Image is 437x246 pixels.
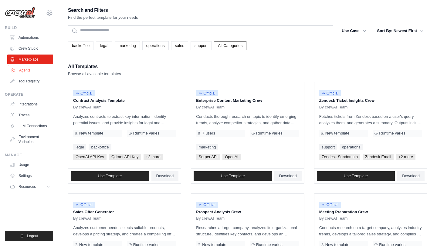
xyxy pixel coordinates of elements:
span: Serper API [196,154,220,160]
span: By crewAI Team [319,105,348,110]
span: By crewAI Team [196,105,225,110]
span: By crewAI Team [73,216,102,221]
a: marketing [115,41,140,50]
h2: Search and Filters [68,6,138,15]
p: Enterprise Content Marketing Crew [196,98,299,104]
h2: All Templates [68,62,121,71]
img: Logo [5,7,35,18]
a: operations [340,144,363,150]
span: OpenAI API Key [73,154,107,160]
span: Download [279,174,297,178]
a: Integrations [7,99,53,109]
span: Official [319,90,341,96]
a: backoffice [68,41,93,50]
p: Conducts thorough research on topic to identify emerging trends, analyze competitor strategies, a... [196,113,299,126]
p: Analyzes customer needs, selects suitable products, develops a pricing strategy, and creates a co... [73,224,176,237]
span: Logout [27,234,38,238]
a: legal [73,144,86,150]
a: legal [96,41,112,50]
span: Runtime varies [256,131,283,136]
a: backoffice [89,144,111,150]
a: Settings [7,171,53,181]
span: Download [156,174,174,178]
a: support [191,41,212,50]
a: All Categories [214,41,246,50]
a: Environment Variables [7,132,53,147]
span: OpenAI [222,154,241,160]
span: Zendesk Email [363,154,394,160]
span: Runtime varies [133,131,160,136]
p: Fetches tickets from Zendesk based on a user's query, analyzes them, and generates a summary. Out... [319,113,422,126]
p: Analyzes contracts to extract key information, identify potential issues, and provide insights fo... [73,113,176,126]
span: New template [325,131,349,136]
a: Agents [8,65,54,75]
span: Qdrant API Key [109,154,141,160]
p: Researches a target company, analyzes its organizational structure, identifies key contacts, and ... [196,224,299,237]
p: Find the perfect template for your needs [68,15,138,21]
p: Browse all available templates [68,71,121,77]
div: Manage [5,153,53,158]
span: Zendesk Subdomain [319,154,360,160]
a: Automations [7,33,53,42]
a: Use Template [317,171,395,181]
div: Operate [5,92,53,97]
span: Runtime varies [379,131,405,136]
p: Prospect Analysis Crew [196,209,299,215]
a: support [319,144,337,150]
span: Resources [19,184,36,189]
span: +2 more [396,154,415,160]
span: Official [73,202,95,208]
a: Download [397,171,425,181]
span: By crewAI Team [196,216,225,221]
p: Conducts research on a target company, analyzes industry trends, develops a tailored sales strate... [319,224,422,237]
p: Meeting Preparation Crew [319,209,422,215]
p: Sales Offer Generator [73,209,176,215]
a: Download [274,171,302,181]
span: Official [196,90,218,96]
span: Use Template [221,174,245,178]
span: 7 users [202,131,215,136]
button: Logout [5,231,53,241]
a: Use Template [194,171,272,181]
button: Use Case [338,25,370,36]
span: Official [319,202,341,208]
a: Crew Studio [7,44,53,53]
a: Marketplace [7,55,53,64]
a: Traces [7,110,53,120]
a: Tool Registry [7,76,53,86]
span: Download [402,174,420,178]
span: By crewAI Team [319,216,348,221]
a: Usage [7,160,53,170]
a: operations [142,41,169,50]
span: By crewAI Team [73,105,102,110]
span: +2 more [144,154,163,160]
a: LLM Connections [7,121,53,131]
button: Sort By: Newest First [374,25,427,36]
span: Official [196,202,218,208]
a: sales [171,41,188,50]
span: Use Template [98,174,122,178]
p: Zendesk Ticket Insights Crew [319,98,422,104]
div: Build [5,25,53,30]
a: marketing [196,144,218,150]
button: Resources [7,182,53,191]
a: Use Template [71,171,149,181]
p: Contract Analysis Template [73,98,176,104]
a: Download [151,171,179,181]
span: Official [73,90,95,96]
span: New template [79,131,103,136]
span: Use Template [344,174,368,178]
